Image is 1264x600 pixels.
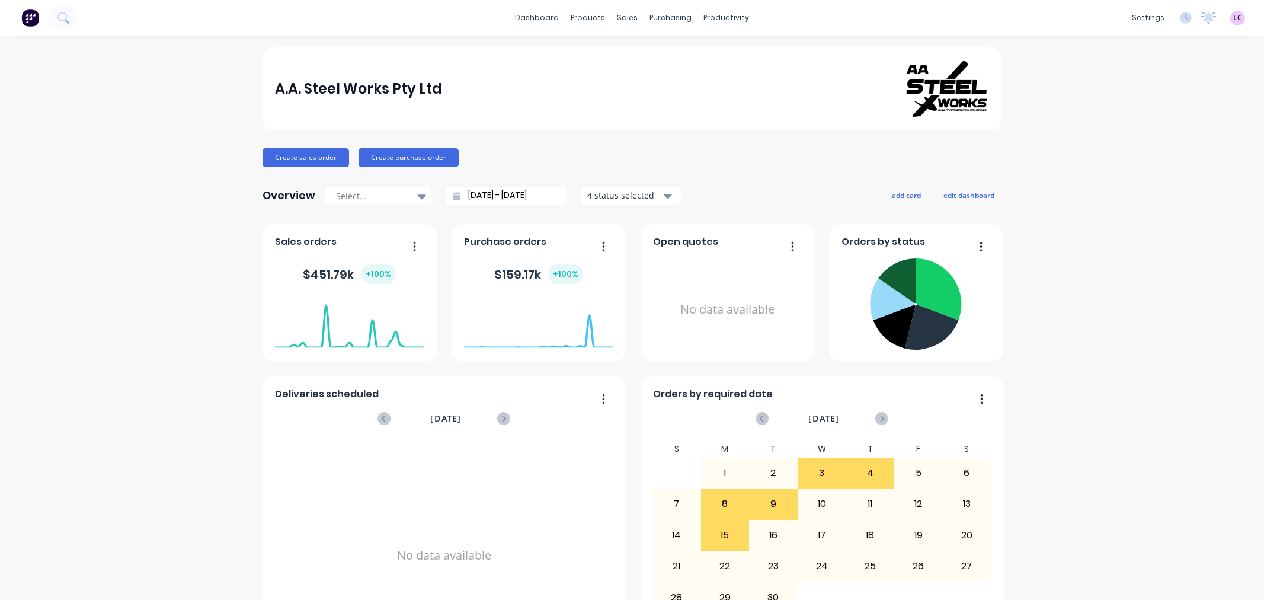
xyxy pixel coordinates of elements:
div: 19 [895,521,942,550]
div: + 100 % [548,264,583,284]
span: [DATE] [430,412,461,425]
button: edit dashboard [936,187,1002,203]
div: 6 [943,458,990,488]
div: purchasing [644,9,697,27]
div: 2 [750,458,797,488]
span: Sales orders [275,235,337,249]
div: F [894,441,943,458]
div: 14 [653,521,700,550]
a: dashboard [509,9,565,27]
div: W [798,441,846,458]
div: 20 [943,521,990,550]
div: 9 [750,489,797,519]
div: 4 status selected [587,189,662,202]
div: 23 [750,551,797,581]
div: Overview [263,184,315,208]
div: 7 [653,489,700,519]
div: T [846,441,894,458]
div: S [942,441,991,458]
div: 3 [798,458,846,488]
span: LC [1233,12,1242,23]
div: M [701,441,750,458]
div: 21 [653,551,700,581]
div: 13 [943,489,990,519]
button: Create sales order [263,148,349,167]
div: $ 159.17k [494,264,583,284]
span: Purchase orders [464,235,546,249]
div: 10 [798,489,846,519]
div: sales [611,9,644,27]
div: 5 [895,458,942,488]
img: Factory [21,9,39,27]
div: 24 [798,551,846,581]
div: 17 [798,521,846,550]
button: 4 status selected [581,187,681,205]
div: 25 [846,551,894,581]
span: Open quotes [653,235,718,249]
span: [DATE] [808,412,839,425]
div: 26 [895,551,942,581]
div: 11 [846,489,894,519]
span: Orders by required date [653,387,773,401]
div: settings [1126,9,1170,27]
div: + 100 % [361,264,396,284]
div: T [749,441,798,458]
div: 12 [895,489,942,519]
div: productivity [697,9,755,27]
div: 27 [943,551,990,581]
div: products [565,9,611,27]
div: 8 [702,489,749,519]
div: 15 [702,521,749,550]
div: 22 [702,551,749,581]
div: 1 [702,458,749,488]
div: No data available [653,254,802,366]
img: A.A. Steel Works Pty Ltd [906,61,989,117]
button: Create purchase order [359,148,459,167]
div: S [652,441,701,458]
div: $ 451.79k [303,264,396,284]
span: Orders by status [841,235,925,249]
button: add card [884,187,929,203]
div: 4 [846,458,894,488]
div: 16 [750,521,797,550]
div: 18 [846,521,894,550]
div: A.A. Steel Works Pty Ltd [275,77,442,101]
